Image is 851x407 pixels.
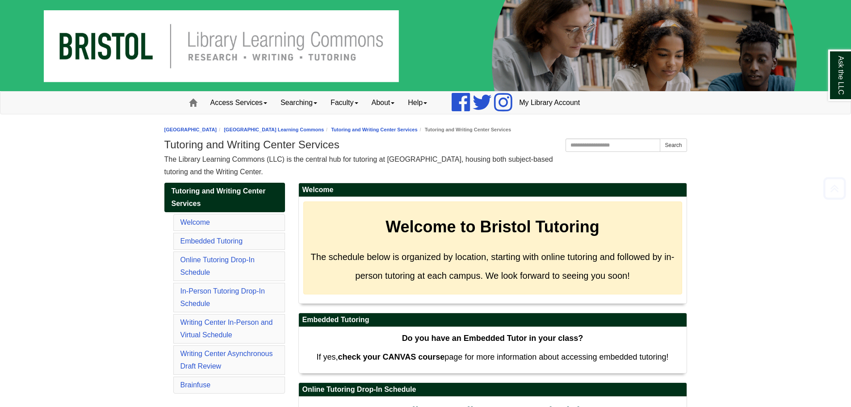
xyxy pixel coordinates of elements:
a: Embedded Tutoring [180,237,243,245]
span: If yes, page for more information about accessing embedded tutoring! [316,352,668,361]
strong: Do you have an Embedded Tutor in your class? [402,334,583,343]
h2: Welcome [299,183,687,197]
a: Access Services [204,92,274,114]
span: The Library Learning Commons (LLC) is the central hub for tutoring at [GEOGRAPHIC_DATA], housing ... [164,155,553,176]
a: [GEOGRAPHIC_DATA] [164,127,217,132]
strong: check your CANVAS course [338,352,444,361]
li: Tutoring and Writing Center Services [418,126,511,134]
a: [GEOGRAPHIC_DATA] Learning Commons [224,127,324,132]
nav: breadcrumb [164,126,687,134]
a: Online Tutoring Drop-In Schedule [180,256,255,276]
a: Faculty [324,92,365,114]
a: Tutoring and Writing Center Services [331,127,417,132]
a: Back to Top [820,182,849,194]
a: Tutoring and Writing Center Services [164,183,285,212]
button: Search [660,138,687,152]
a: Writing Center In-Person and Virtual Schedule [180,319,273,339]
a: My Library Account [512,92,587,114]
span: The schedule below is organized by location, starting with online tutoring and followed by in-per... [311,252,675,281]
h2: Online Tutoring Drop-In Schedule [299,383,687,397]
h2: Embedded Tutoring [299,313,687,327]
a: About [365,92,402,114]
a: Searching [274,92,324,114]
a: Help [401,92,434,114]
span: Tutoring and Writing Center Services [172,187,266,207]
a: In-Person Tutoring Drop-In Schedule [180,287,265,307]
a: Welcome [180,218,210,226]
strong: Welcome to Bristol Tutoring [386,218,599,236]
a: Writing Center Asynchronous Draft Review [180,350,273,370]
a: Brainfuse [180,381,211,389]
h1: Tutoring and Writing Center Services [164,138,687,151]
